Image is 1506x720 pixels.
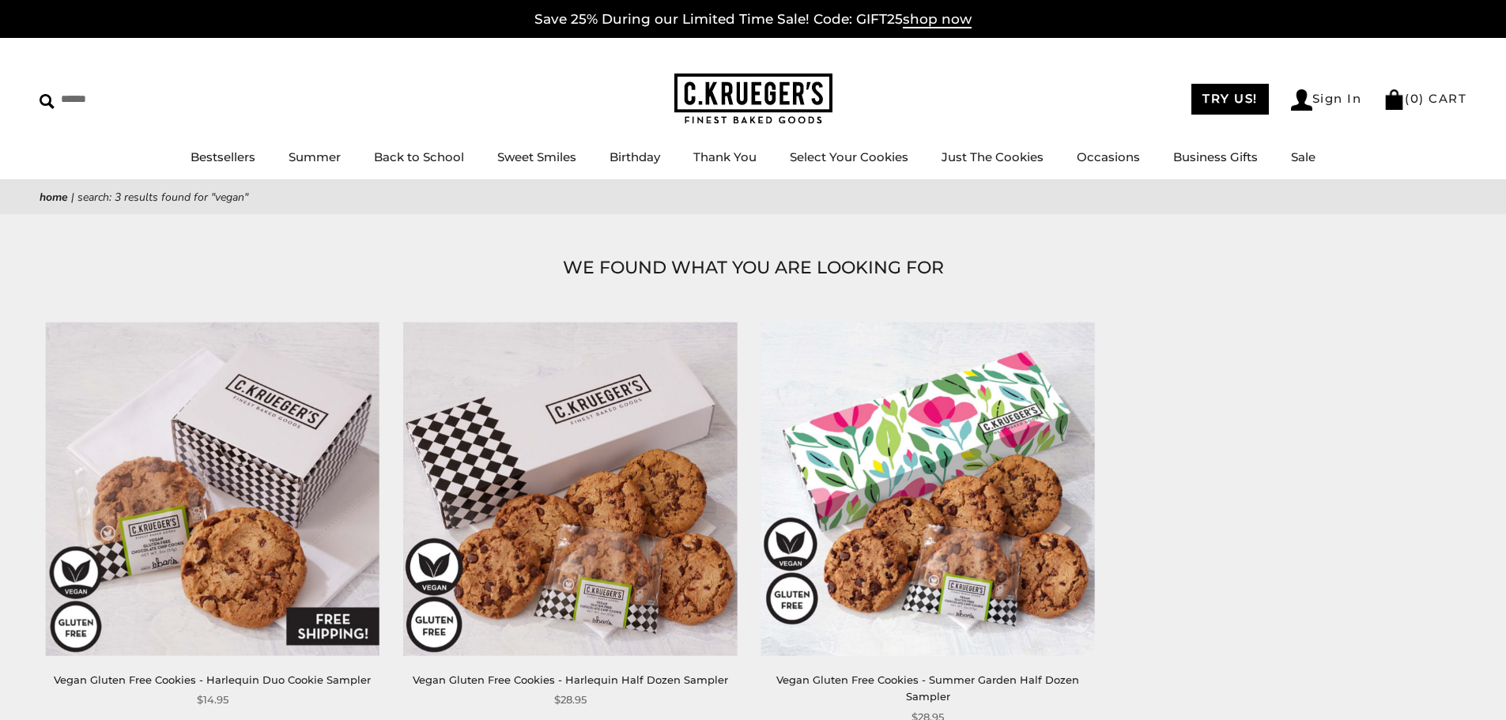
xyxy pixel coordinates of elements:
[790,149,908,164] a: Select Your Cookies
[413,673,728,686] a: Vegan Gluten Free Cookies - Harlequin Half Dozen Sampler
[903,11,972,28] span: shop now
[1410,91,1420,106] span: 0
[71,190,74,205] span: |
[46,322,379,655] img: Vegan Gluten Free Cookies - Harlequin Duo Cookie Sampler
[374,149,464,164] a: Back to School
[63,254,1443,282] h1: WE FOUND WHAT YOU ARE LOOKING FOR
[289,149,341,164] a: Summer
[77,190,248,205] span: Search: 3 results found for "vegan"
[1077,149,1140,164] a: Occasions
[693,149,757,164] a: Thank You
[1383,91,1466,106] a: (0) CART
[534,11,972,28] a: Save 25% During our Limited Time Sale! Code: GIFT25shop now
[403,322,737,655] img: Vegan Gluten Free Cookies - Harlequin Half Dozen Sampler
[191,149,255,164] a: Bestsellers
[40,190,68,205] a: Home
[1383,89,1405,110] img: Bag
[761,322,1095,655] img: Vegan Gluten Free Cookies - Summer Garden Half Dozen Sampler
[1291,89,1312,111] img: Account
[674,74,832,125] img: C.KRUEGER'S
[942,149,1044,164] a: Just The Cookies
[40,188,1466,206] nav: breadcrumbs
[497,149,576,164] a: Sweet Smiles
[54,673,371,686] a: Vegan Gluten Free Cookies - Harlequin Duo Cookie Sampler
[197,692,228,708] span: $14.95
[776,673,1079,703] a: Vegan Gluten Free Cookies - Summer Garden Half Dozen Sampler
[1291,149,1315,164] a: Sale
[610,149,660,164] a: Birthday
[1191,84,1269,115] a: TRY US!
[1173,149,1258,164] a: Business Gifts
[40,94,55,109] img: Search
[554,692,587,708] span: $28.95
[40,87,228,111] input: Search
[1291,89,1362,111] a: Sign In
